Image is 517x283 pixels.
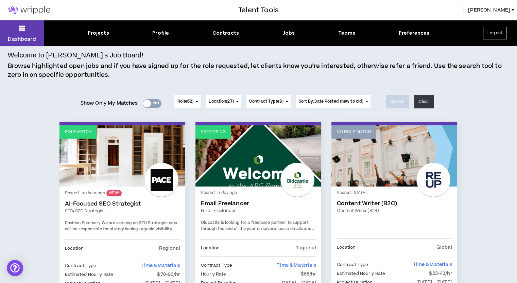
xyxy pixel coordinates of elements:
[141,262,180,269] span: Time & Materials
[201,270,226,278] p: Hourly Rate
[337,270,385,277] p: Estimated Hourly Rate
[159,245,180,252] p: Regional
[338,30,356,37] div: Teams
[106,190,122,196] sup: NEW!
[206,95,241,108] button: Location(27)
[277,262,316,269] span: Time & Materials
[337,200,452,207] a: Content Writer (B2C)
[187,99,192,104] span: 62
[227,99,232,104] span: 27
[468,6,510,14] span: [PERSON_NAME]
[337,261,368,268] p: Contract Type
[413,261,452,268] span: Time & Materials
[246,95,291,108] button: Contract Type(3)
[295,244,316,252] p: Regional
[436,244,452,251] p: Global
[238,5,279,15] h3: Talent Tools
[249,99,283,105] span: Contract Type ( )
[279,99,282,104] span: 3
[59,125,185,187] a: Role Match
[174,95,201,108] button: Role(62)
[152,30,169,37] div: Profile
[331,125,457,187] a: No Role Match
[299,99,364,104] span: Sort By: Date Posted (new to old)
[337,208,452,214] a: Content Writer (B2B)
[201,244,220,252] p: Location
[337,190,452,196] p: Posted - [DATE]
[7,260,23,276] div: Open Intercom Messenger
[201,200,316,207] a: Email Freelancer
[8,62,509,79] p: Browse highlighted open jobs and if you have signed up for the role requested, let clients know y...
[65,271,113,278] p: Estimated Hourly Rate
[8,36,36,43] p: Dashboard
[65,220,101,226] strong: Position Summary
[301,270,316,278] p: $66/hr
[209,99,234,105] span: Location ( )
[337,244,356,251] p: Location
[429,270,452,277] p: $23-43/hr
[157,271,180,278] p: $70-90/hr
[65,208,180,214] a: SEO/GEO Strategist
[296,95,371,108] button: Sort By:Date Posted (new to old)
[201,220,314,237] span: Oldcastle is looking for a freelance partner to support through the end of the year on several ba...
[65,245,84,252] p: Location
[201,190,316,196] p: Posted - a day ago
[212,30,239,37] div: Contracts
[81,98,138,108] span: Show Only My Matches
[483,27,507,39] button: Log out
[201,208,316,214] a: Email Freelancer
[65,190,180,196] p: Posted - an hour ago
[8,50,143,60] h4: Welcome to [PERSON_NAME]’s Job Board!
[195,125,321,187] a: Proposing
[399,30,430,37] div: Preferences
[65,129,91,135] p: Role Match
[386,95,409,108] button: Search
[201,129,226,135] p: Proposing
[88,30,109,37] div: Projects
[65,200,180,207] a: AI-Focused SEO Strategist
[177,99,193,105] span: Role ( )
[65,262,96,269] p: Contract Type
[201,262,232,269] p: Contract Type
[337,129,371,135] p: No Role Match
[414,95,434,108] button: Clear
